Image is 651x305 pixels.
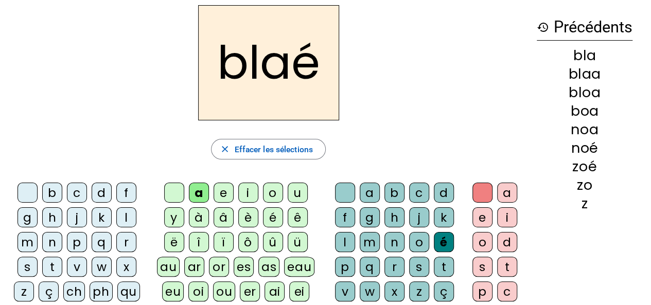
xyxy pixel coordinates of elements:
div: boa [537,104,632,118]
div: u [288,183,308,203]
div: h [42,207,62,227]
div: i [238,183,258,203]
div: i [497,207,517,227]
div: oi [188,281,208,301]
div: s [17,257,38,277]
div: q [92,232,112,252]
div: a [189,183,209,203]
mat-icon: history [537,21,549,33]
div: ê [288,207,308,227]
div: è [238,207,258,227]
div: é [263,207,283,227]
div: zo [537,178,632,192]
div: e [214,183,234,203]
div: b [42,183,62,203]
div: p [335,257,355,277]
div: v [335,281,355,301]
div: p [67,232,87,252]
div: g [360,207,380,227]
div: ü [288,232,308,252]
div: o [263,183,283,203]
div: qu [117,281,140,301]
div: ï [214,232,234,252]
div: ei [289,281,309,301]
div: d [92,183,112,203]
div: k [92,207,112,227]
div: y [164,207,184,227]
div: m [17,232,38,252]
div: à [189,207,209,227]
div: b [384,183,404,203]
div: c [497,281,517,301]
div: û [263,232,283,252]
div: d [497,232,517,252]
div: o [472,232,492,252]
div: l [116,207,136,227]
div: x [384,281,404,301]
div: é [434,232,454,252]
div: ar [184,257,204,277]
div: w [360,281,380,301]
div: t [497,257,517,277]
div: ô [238,232,258,252]
div: d [434,183,454,203]
div: h [384,207,404,227]
div: z [409,281,429,301]
div: ai [265,281,285,301]
div: a [497,183,517,203]
div: s [409,257,429,277]
div: blaa [537,67,632,81]
div: t [42,257,62,277]
div: o [409,232,429,252]
div: s [472,257,492,277]
div: x [116,257,136,277]
div: a [360,183,380,203]
div: noé [537,141,632,155]
div: noa [537,122,632,136]
div: ç [39,281,59,301]
div: k [434,207,454,227]
span: Effacer les sélections [234,142,312,156]
div: ou [213,281,235,301]
div: m [360,232,380,252]
div: w [92,257,112,277]
div: r [384,257,404,277]
div: q [360,257,380,277]
div: es [234,257,254,277]
h3: Précédents [537,14,632,41]
div: ph [90,281,112,301]
div: eau [284,257,314,277]
div: p [472,281,492,301]
mat-icon: close [220,144,230,154]
div: au [157,257,180,277]
div: f [116,183,136,203]
div: ch [63,281,85,301]
div: l [335,232,355,252]
div: c [409,183,429,203]
div: j [67,207,87,227]
div: t [434,257,454,277]
div: zoé [537,159,632,173]
div: e [472,207,492,227]
div: z [14,281,34,301]
div: v [67,257,87,277]
h2: blaé [198,5,339,120]
div: r [116,232,136,252]
div: bla [537,48,632,62]
div: f [335,207,355,227]
div: î [189,232,209,252]
div: or [209,257,229,277]
div: as [258,257,279,277]
div: eu [162,281,184,301]
div: z [537,196,632,210]
button: Effacer les sélections [211,139,326,159]
div: ë [164,232,184,252]
div: n [42,232,62,252]
div: er [240,281,260,301]
div: g [17,207,38,227]
div: c [67,183,87,203]
div: j [409,207,429,227]
div: bloa [537,85,632,99]
div: ç [434,281,454,301]
div: â [214,207,234,227]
